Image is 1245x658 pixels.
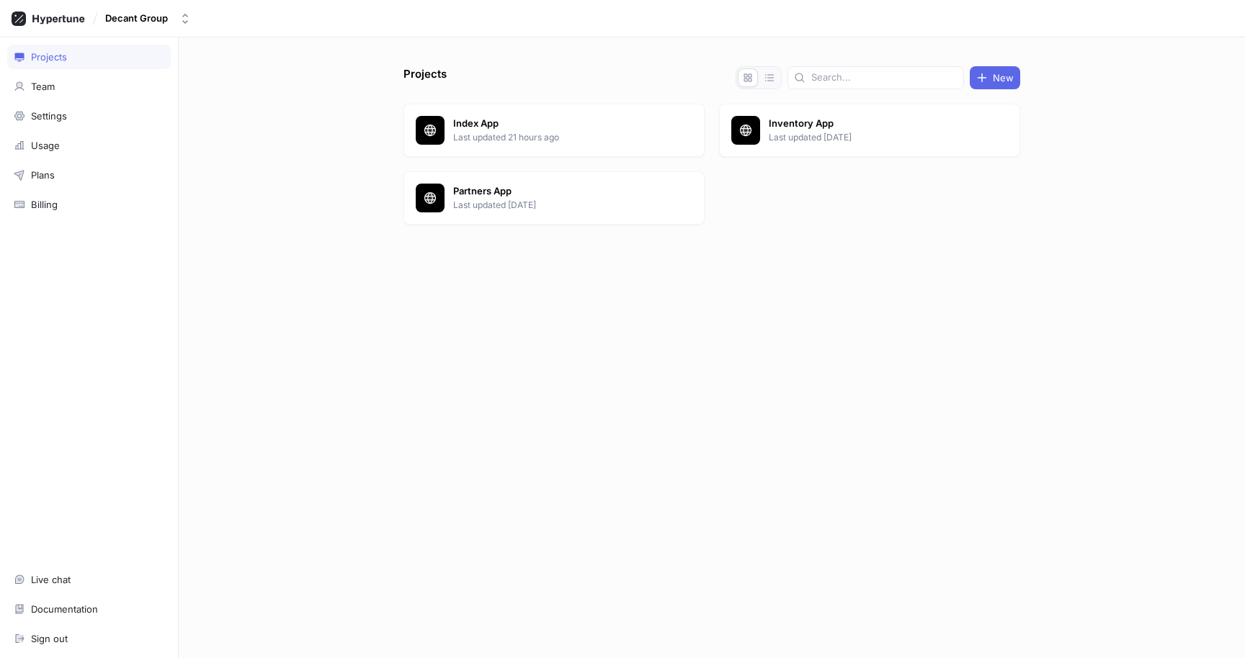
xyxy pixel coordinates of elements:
div: Team [31,81,55,92]
a: Usage [7,133,171,158]
p: Last updated [DATE] [769,131,978,144]
div: Documentation [31,603,98,615]
span: New [993,73,1014,82]
p: Projects [403,66,447,89]
div: Decant Group [105,12,168,24]
div: Sign out [31,633,68,644]
a: Plans [7,163,171,187]
div: Plans [31,169,55,181]
input: Search... [811,71,958,85]
div: Settings [31,110,67,122]
div: Billing [31,199,58,210]
p: Last updated 21 hours ago [453,131,662,144]
a: Settings [7,104,171,128]
button: New [970,66,1020,89]
p: Partners App [453,184,662,199]
div: Projects [31,51,67,63]
a: Projects [7,45,171,69]
a: Documentation [7,597,171,621]
p: Index App [453,117,662,131]
div: Usage [31,140,60,151]
p: Inventory App [769,117,978,131]
a: Team [7,74,171,99]
button: Decant Group [99,6,197,30]
div: Live chat [31,574,71,585]
p: Last updated [DATE] [453,199,662,212]
a: Billing [7,192,171,217]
